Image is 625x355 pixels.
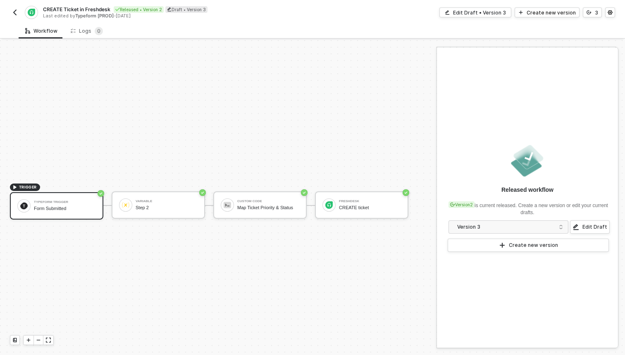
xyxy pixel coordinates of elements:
img: icon [20,202,28,210]
div: Logs [71,27,103,35]
div: Edit Draft • Version 3 [453,9,506,16]
img: icon [122,201,129,209]
img: integration-icon [28,9,35,16]
span: icon-settings [608,10,613,15]
div: 3 [595,9,598,16]
div: Draft • Version 3 [165,6,208,13]
img: back [12,9,18,16]
span: CREATE Ticket in Freshdesk [43,6,110,13]
div: Released • Version 2 [114,6,164,13]
span: icon-play [518,10,523,15]
span: icon-versioning [450,202,455,207]
button: Create new version [448,239,609,252]
div: Workflow [25,28,57,34]
div: Freshdesk [339,200,401,203]
div: Create new version [509,242,558,249]
button: back [10,7,20,17]
span: icon-success-page [98,190,104,197]
button: Create new version [515,7,580,17]
span: icon-play [12,185,17,190]
img: icon [224,201,231,209]
div: Released workflow [501,186,553,194]
button: Edit Draft [570,220,610,234]
button: Edit Draft • Version 3 [439,7,511,17]
div: Variable [136,200,198,203]
span: icon-play [499,242,506,249]
span: icon-edit [167,7,172,12]
span: icon-success-page [403,189,409,196]
sup: 0 [95,27,103,35]
img: released.png [509,142,546,179]
span: icon-edit [445,10,450,15]
div: Typeform Trigger [34,200,96,204]
div: Version 3 [457,222,554,232]
div: Form Submitted [34,206,96,211]
div: Edit Draft [582,224,607,230]
span: icon-edit [573,224,579,230]
span: icon-versioning [587,10,592,15]
span: icon-minus [36,338,41,343]
div: is current released. Create a new version or edit your current drafts. [447,197,608,216]
div: Create new version [527,9,576,16]
div: Custom Code [237,200,299,203]
button: 3 [583,7,602,17]
div: CREATE ticket [339,205,401,210]
div: Version 2 [448,201,475,208]
div: Map Ticket Priority & Status [237,205,299,210]
span: icon-success-page [199,189,206,196]
span: TRIGGER [19,184,37,191]
div: Last edited by - [DATE] [43,13,312,19]
img: icon [325,201,333,209]
span: icon-success-page [301,189,308,196]
span: icon-play [26,338,31,343]
span: Typeform [PROD] [75,13,114,19]
span: icon-expand [46,338,51,343]
div: Step 2 [136,205,198,210]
